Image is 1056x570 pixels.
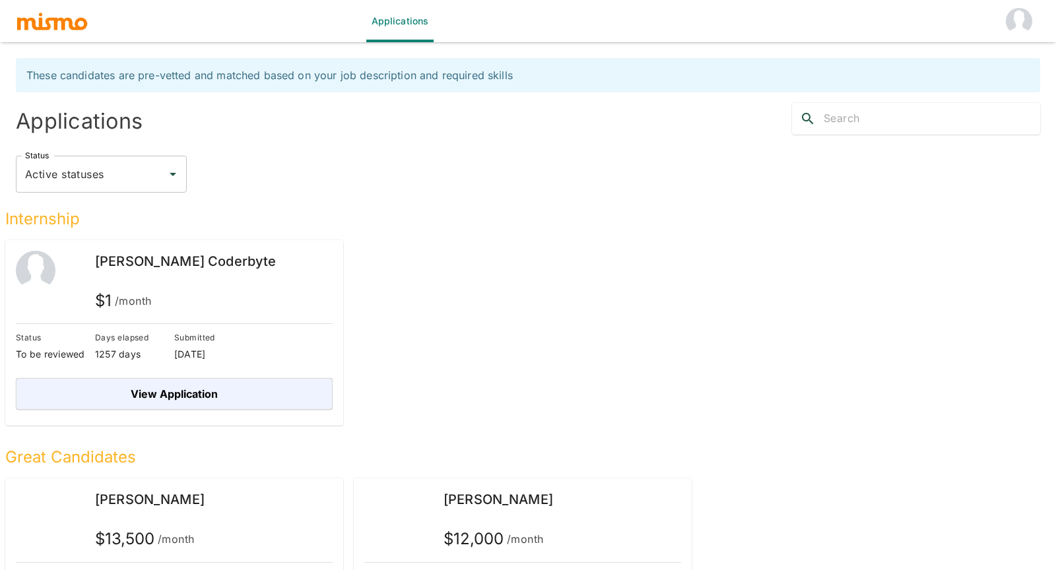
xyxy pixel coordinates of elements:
img: logo [16,11,88,31]
button: Open [164,165,182,183]
h5: Great Candidates [5,447,1040,468]
input: Search [824,108,1040,129]
span: [PERSON_NAME] Coderbyte [95,253,276,269]
span: [PERSON_NAME] [444,491,553,507]
span: /month [158,530,195,548]
p: To be reviewed [16,348,95,361]
button: View Application [16,378,333,410]
p: 1257 days [95,348,174,361]
label: Status [25,150,49,161]
p: [DATE] [174,348,253,361]
h5: $ 13,500 [95,528,195,550]
h5: Internship [5,208,1040,230]
img: 46dq88cbrcniok2260s1ke1ph1qr [16,489,55,528]
img: w1nuekb5cozs9tpaoo8vqencvn34 [364,489,404,528]
button: search [792,103,824,135]
p: Status [16,331,95,344]
span: /month [507,530,544,548]
span: /month [115,292,152,310]
h5: $ 1 [95,290,152,311]
h5: $ 12,000 [444,528,544,550]
span: These candidates are pre-vetted and matched based on your job description and required skills [26,69,513,82]
h4: Applications [16,108,523,135]
p: Submitted [174,331,253,344]
span: [PERSON_NAME] [95,491,205,507]
img: Forum HM [1006,8,1032,34]
img: 2Q== [16,251,55,290]
p: Days elapsed [95,331,174,344]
